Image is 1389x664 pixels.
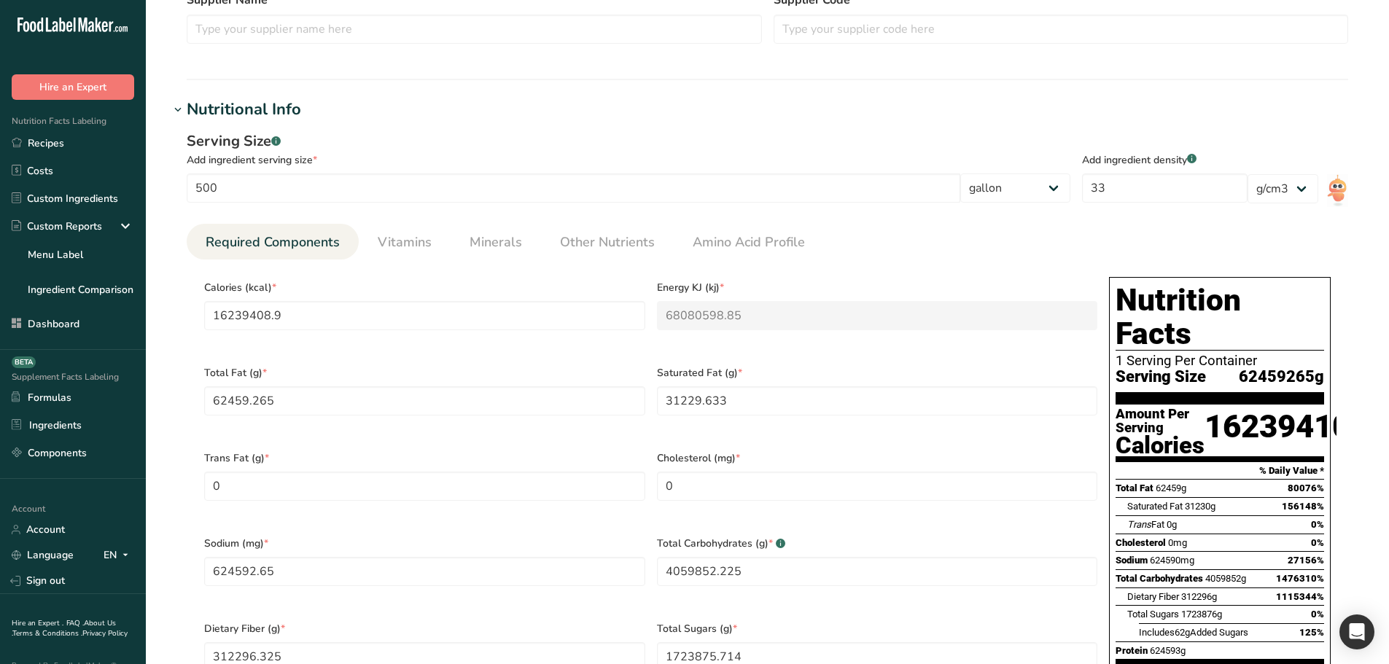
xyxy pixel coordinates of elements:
[1127,519,1164,530] span: Fat
[1139,627,1248,638] span: Includes Added Sugars
[187,130,1070,152] div: Serving Size
[1311,519,1324,530] span: 0%
[12,74,134,100] button: Hire an Expert
[1127,501,1183,512] span: Saturated Fat
[1150,645,1186,656] span: 624593g
[470,233,522,252] span: Minerals
[1116,555,1148,566] span: Sodium
[657,280,1098,295] span: Energy KJ (kj)
[1156,483,1186,493] span: 62459g
[1082,152,1248,168] div: Add ingredient density
[1116,645,1148,656] span: Protein
[1116,368,1206,386] span: Serving Size
[657,365,1098,380] span: Saturated Fat (g)
[1150,555,1194,566] span: 624590mg
[204,621,645,636] span: Dietary Fiber (g)
[1116,284,1324,351] h1: Nutrition Facts
[204,536,645,551] span: Sodium (mg)
[1311,609,1324,620] span: 0%
[12,628,82,638] a: Terms & Conditions .
[12,542,74,568] a: Language
[774,15,1349,44] input: Type your supplier code here
[1175,627,1190,638] span: 62g
[12,618,116,638] a: About Us .
[1205,573,1246,584] span: 4059852g
[187,152,1070,168] div: Add ingredient serving size
[1116,435,1205,456] div: Calories
[1299,627,1324,638] span: 125%
[1327,174,1348,207] img: ai-bot.1dcbe71.gif
[657,621,1098,636] span: Total Sugars (g)
[1311,537,1324,548] span: 0%
[1288,483,1324,493] span: 80076%
[1116,462,1324,480] section: % Daily Value *
[560,233,655,252] span: Other Nutrients
[1116,483,1153,493] span: Total Fat
[187,15,762,44] input: Type your supplier name here
[104,547,134,564] div: EN
[378,233,432,252] span: Vitamins
[1282,501,1324,512] span: 156148%
[204,280,645,295] span: Calories (kcal)
[657,450,1098,466] span: Cholesterol (mg)
[66,618,84,628] a: FAQ .
[1116,407,1205,435] div: Amount Per Serving
[1288,555,1324,566] span: 27156%
[187,173,960,203] input: Type your serving size here
[82,628,128,638] a: Privacy Policy
[1116,573,1203,584] span: Total Carbohydrates
[1116,354,1324,368] div: 1 Serving Per Container
[693,233,805,252] span: Amino Acid Profile
[1181,591,1217,602] span: 312296g
[12,618,63,628] a: Hire an Expert .
[1167,519,1177,530] span: 0g
[1339,614,1374,649] div: Open Intercom Messenger
[1276,573,1324,584] span: 1476310%
[1116,537,1166,548] span: Cholesterol
[1239,368,1324,386] span: 62459265g
[204,365,645,380] span: Total Fat (g)
[1185,501,1215,512] span: 31230g
[1205,407,1350,456] div: 16239410
[1127,609,1179,620] span: Total Sugars
[1181,609,1222,620] span: 1723876g
[204,450,645,466] span: Trans Fat (g)
[187,98,301,122] div: Nutritional Info
[1168,537,1187,548] span: 0mg
[1276,591,1324,602] span: 1115344%
[12,356,36,368] div: BETA
[657,536,1098,551] span: Total Carbohydrates (g)
[1127,591,1179,602] span: Dietary Fiber
[1082,173,1248,203] input: Type your density here
[12,219,102,234] div: Custom Reports
[206,233,340,252] span: Required Components
[1127,519,1151,530] i: Trans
